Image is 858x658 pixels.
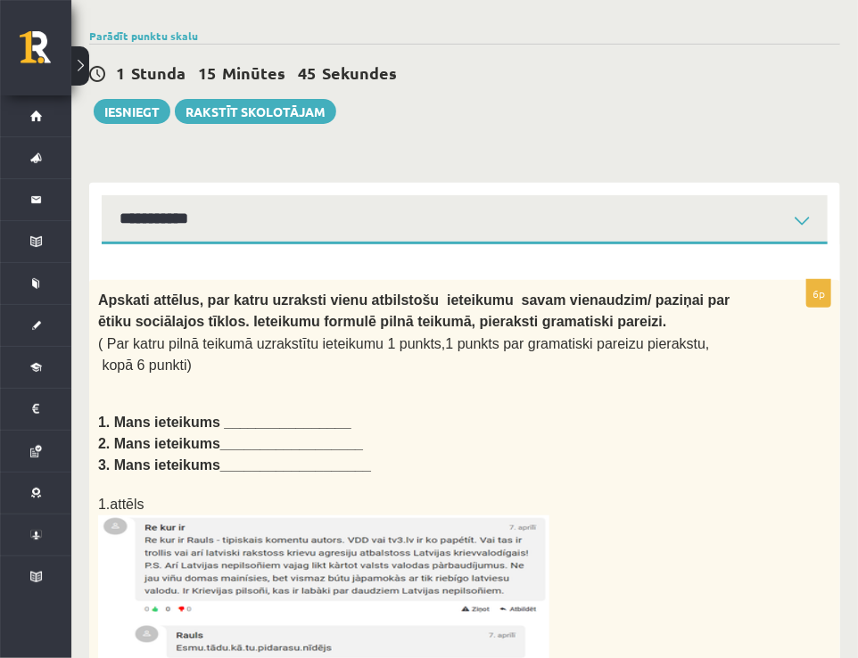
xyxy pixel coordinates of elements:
[198,62,216,83] span: 15
[322,62,397,83] span: Sekundes
[131,62,186,83] span: Stunda
[94,99,170,124] button: Iesniegt
[98,415,351,430] b: 1. Mans ieteikums ________________
[298,62,316,83] span: 45
[98,336,710,373] span: ( Par katru pilnā teikumā uzrakstītu ieteikumu 1 punkts,1 punkts par gramatiski pareizu pierakstu...
[116,62,125,83] span: 1
[89,29,198,43] a: Parādīt punktu skalu
[18,18,714,37] body: Rich Text Editor, wiswyg-editor-user-answer-47024965285780
[175,99,336,124] a: Rakstīt skolotājam
[222,62,285,83] span: Minūtes
[98,457,371,473] b: 3. Mans ieteikums___________________
[98,292,730,329] b: Apskati attēlus, par katru uzraksti vienu atbilstošu ieteikumu savam vienaudzim/ paziņai par ētik...
[98,436,363,451] b: 2. Mans ieteikums__________________
[806,279,831,308] p: 6p
[98,497,144,512] span: 1.attēls
[20,31,71,76] a: Rīgas 1. Tālmācības vidusskola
